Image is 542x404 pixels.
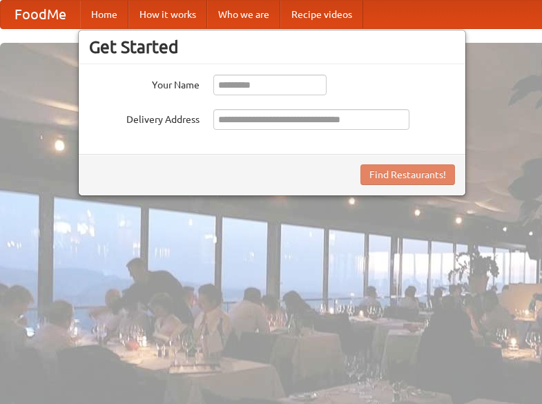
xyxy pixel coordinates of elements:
[360,164,455,185] button: Find Restaurants!
[89,37,455,57] h3: Get Started
[89,75,200,92] label: Your Name
[89,109,200,126] label: Delivery Address
[1,1,80,28] a: FoodMe
[207,1,280,28] a: Who we are
[80,1,128,28] a: Home
[128,1,207,28] a: How it works
[280,1,363,28] a: Recipe videos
